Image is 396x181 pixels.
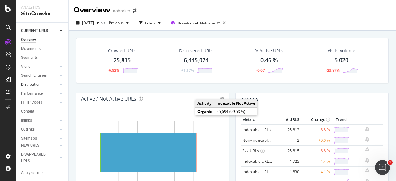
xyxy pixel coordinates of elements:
a: Overview [21,37,64,43]
div: SiteCrawler [21,10,63,17]
h4: Active / Not Active URLs [81,95,136,103]
a: Indexable URLs with Bad H1 [242,158,294,164]
i: Options [220,97,224,101]
div: Inlinks [21,117,32,124]
div: Performance [21,90,43,97]
td: 25,813 [276,124,301,135]
span: 2025 Aug. 4th [82,20,94,25]
div: 25,815 [114,56,131,64]
td: 1,830 [276,166,301,177]
td: -6.8 % [301,124,332,135]
div: Sitemaps [21,135,37,142]
div: Discovered URLs [179,48,213,54]
a: Performance [21,90,58,97]
div: Overview [21,37,36,43]
a: Visits [21,63,58,70]
div: bell-plus [365,137,369,142]
td: +0.0 % [301,135,332,145]
div: % Active URLs [255,48,283,54]
a: Content [21,108,64,115]
td: 25,815 [276,145,301,156]
button: [DATE] [74,18,101,28]
a: Inlinks [21,117,58,124]
div: bell-plus [365,168,369,173]
div: 5,020 [334,56,348,64]
div: NEW URLS [21,142,39,149]
td: 25,694 (99.53 %) [214,108,258,116]
button: Filters [136,18,163,28]
a: Movements [21,45,64,52]
div: HTTP Codes [21,99,42,106]
a: CURRENT URLS [21,28,58,34]
div: Filters [145,20,156,26]
td: 2 [276,135,301,145]
a: Outlinks [21,126,58,133]
div: bell-plus [365,158,369,163]
div: Movements [21,45,41,52]
div: Search Engines [21,72,47,79]
div: Overview [74,5,110,15]
div: 6,445,024 [184,56,209,64]
a: DISAPPEARED URLS [21,151,58,164]
td: Indexable Not Active [214,99,258,107]
div: bell-plus [365,147,369,152]
div: +1.17% [181,68,194,73]
td: -4.1 % [301,166,332,177]
div: nobroker [113,8,130,14]
button: Previous [106,18,131,28]
div: Distribution [21,81,41,88]
a: HTTP Codes [21,99,58,106]
a: Indexable URLs [242,127,271,132]
td: 1,725 [276,156,301,166]
td: -4.4 % [301,156,332,166]
span: vs [101,20,106,25]
th: Metric [241,115,276,124]
div: DISAPPEARED URLS [21,151,52,164]
div: 0.46 % [260,56,278,64]
a: Non-Indexable URLs [242,137,280,143]
th: Trend [332,115,351,124]
div: CURRENT URLS [21,28,48,34]
div: arrow-right-arrow-left [133,9,136,13]
a: Sitemaps [21,135,58,142]
div: Analysis Info [21,170,43,176]
div: -6.82% [108,68,119,73]
div: Outlinks [21,126,35,133]
span: Previous [106,20,124,25]
div: Segments [21,54,38,61]
div: Analytics [21,5,63,10]
a: Search Engines [21,72,58,79]
td: Activity [195,99,214,107]
div: Visits [21,63,30,70]
td: -6.8 % [301,145,332,156]
div: Visits Volume [328,48,355,54]
div: Crawled URLs [108,48,136,54]
button: Breadcrumb:NoBroker/* [168,18,220,28]
th: Change [301,115,332,124]
div: bell-plus [365,127,369,131]
span: Breadcrumb: NoBroker/* [178,20,220,26]
div: Content [21,108,34,115]
h4: Insights [240,95,259,103]
th: # URLS [276,115,301,124]
div: -0.07 [256,68,265,73]
a: Distribution [21,81,58,88]
iframe: Intercom live chat [375,160,390,175]
a: Indexable URLs with Bad Description [242,169,310,175]
a: NEW URLS [21,142,58,149]
td: Organic [195,108,214,116]
a: Analysis Info [21,170,64,176]
a: 2xx URLs [242,148,259,153]
span: 1 [388,160,393,165]
div: -23.87% [326,68,340,73]
a: Segments [21,54,64,61]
